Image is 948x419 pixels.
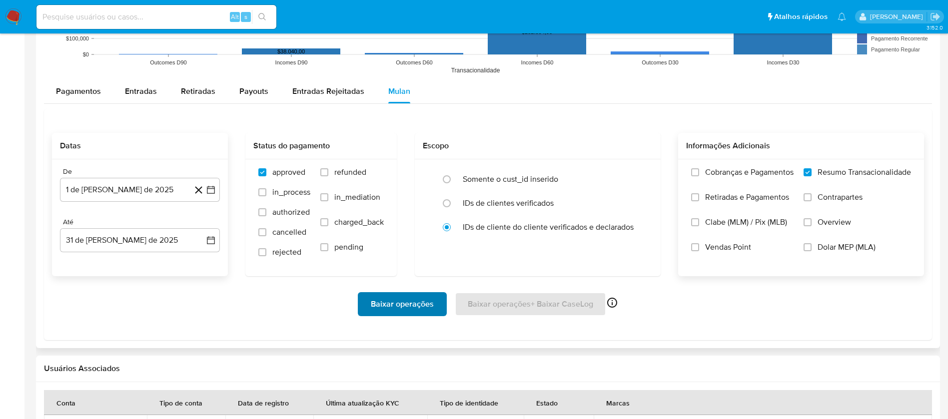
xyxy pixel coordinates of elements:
button: search-icon [252,10,272,24]
span: Alt [231,12,239,21]
a: Sair [930,11,941,22]
input: Pesquise usuários ou casos... [36,10,276,23]
span: 3.152.0 [927,23,943,31]
p: weverton.gomes@mercadopago.com.br [870,12,927,21]
a: Notificações [838,12,846,21]
span: Atalhos rápidos [774,11,828,22]
span: s [244,12,247,21]
h2: Usuários Associados [44,364,932,374]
